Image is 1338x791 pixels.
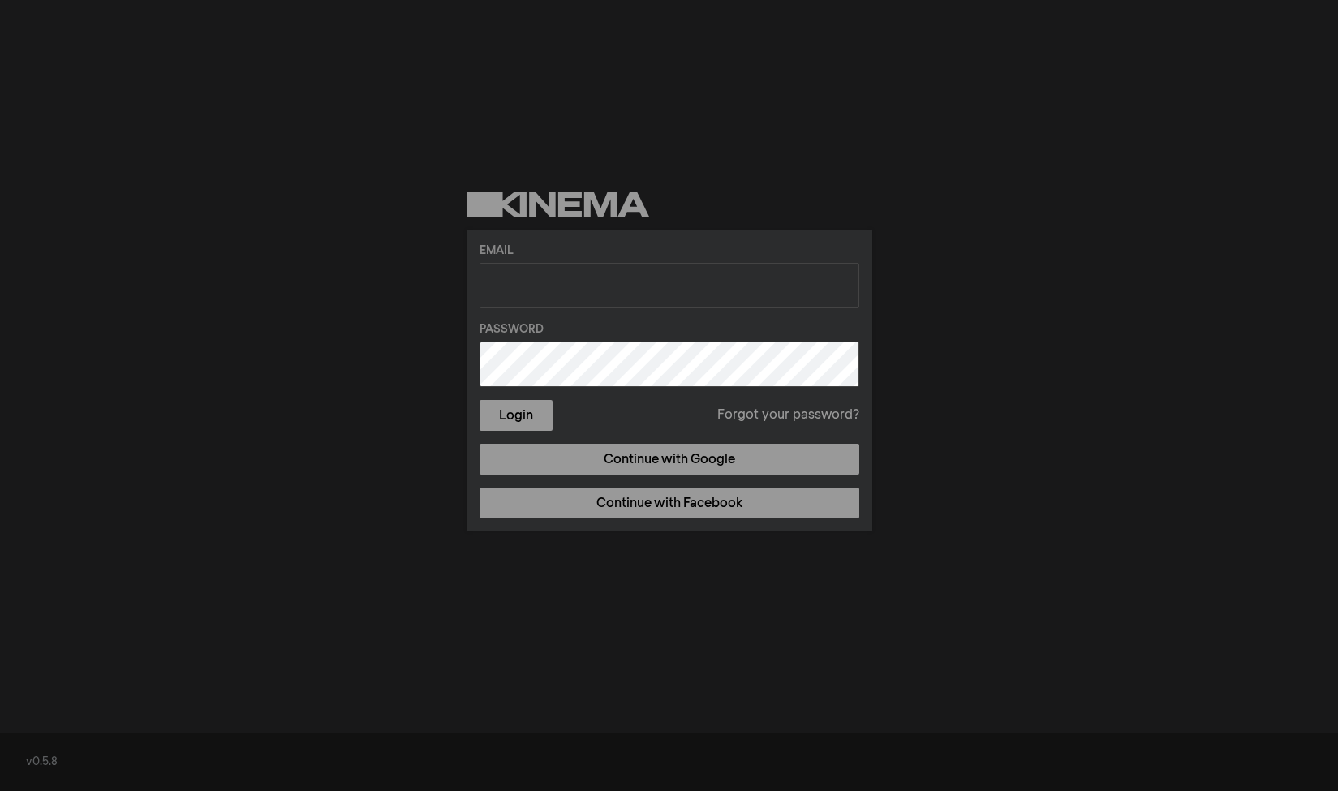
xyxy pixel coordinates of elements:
label: Email [480,243,859,260]
a: Continue with Google [480,444,859,475]
label: Password [480,321,859,338]
a: Continue with Facebook [480,488,859,518]
a: Forgot your password? [717,406,859,425]
div: v0.5.8 [26,754,1312,771]
button: Login [480,400,553,431]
